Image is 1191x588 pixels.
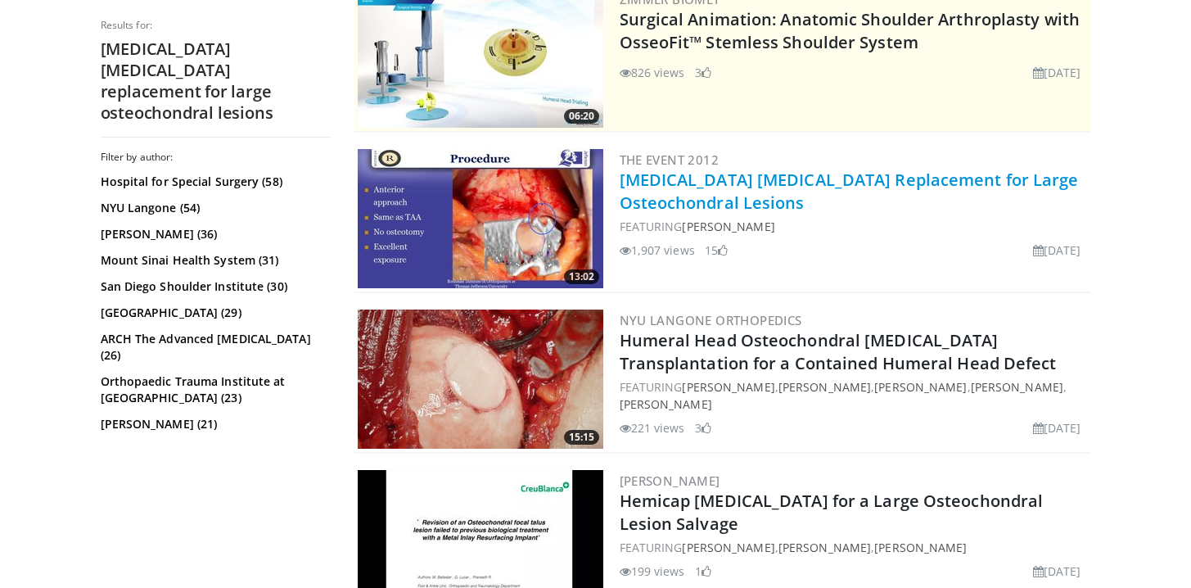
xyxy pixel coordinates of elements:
div: FEATURING [620,218,1088,235]
li: [DATE] [1033,419,1081,436]
a: [PERSON_NAME] [778,540,871,555]
a: [PERSON_NAME] [620,396,712,412]
span: 13:02 [564,269,599,284]
li: 199 views [620,563,685,580]
li: 3 [695,419,711,436]
li: 3 [695,64,711,81]
a: [PERSON_NAME] [682,219,774,234]
a: [PERSON_NAME] [971,379,1063,395]
a: 15:15 [358,310,603,449]
a: [PERSON_NAME] (21) [101,416,326,432]
li: [DATE] [1033,64,1081,81]
li: 15 [705,242,728,259]
a: NYU Langone (54) [101,200,326,216]
a: Humeral Head Osteochondral [MEDICAL_DATA] Transplantation for a Contained Humeral Head Defect [620,329,1057,374]
a: [PERSON_NAME] [874,379,967,395]
a: [PERSON_NAME] [620,473,720,489]
li: [DATE] [1033,563,1081,580]
div: FEATURING , , [620,539,1088,556]
img: f08b1b86-04fc-47d2-a73e-c565d81d1c17.jpg.300x170_q85_crop-smart_upscale.jpg [358,310,603,449]
li: 1 [695,563,711,580]
a: Hemicap [MEDICAL_DATA] for a Large Osteochondral Lesion Salvage [620,490,1044,535]
a: Surgical Animation: Anatomic Shoulder Arthroplasty with OsseoFit™ Stemless Shoulder System [620,8,1080,53]
h3: Filter by author: [101,151,330,164]
a: [PERSON_NAME] [682,379,774,395]
a: 13:02 [358,149,603,288]
p: Results for: [101,19,330,32]
a: [MEDICAL_DATA] [MEDICAL_DATA] Replacement for Large Osteochondral Lesions [620,169,1079,214]
a: The Event 2012 [620,152,720,168]
span: 06:20 [564,109,599,124]
a: [PERSON_NAME] [682,540,774,555]
span: 15:15 [564,430,599,445]
a: [PERSON_NAME] [778,379,871,395]
a: Hospital for Special Surgery (58) [101,174,326,190]
img: 924ce7c8-268b-48b8-bb4d-749a31e09a91.300x170_q85_crop-smart_upscale.jpg [358,149,603,288]
h2: [MEDICAL_DATA] [MEDICAL_DATA] replacement for large osteochondral lesions [101,38,330,124]
li: [DATE] [1033,242,1081,259]
a: Mount Sinai Health System (31) [101,252,326,269]
a: [PERSON_NAME] [874,540,967,555]
li: 826 views [620,64,685,81]
li: 221 views [620,419,685,436]
div: FEATURING , , , , [620,378,1088,413]
a: NYU Langone Orthopedics [620,312,802,328]
a: San Diego Shoulder Institute (30) [101,278,326,295]
a: Orthopaedic Trauma Institute at [GEOGRAPHIC_DATA] (23) [101,373,326,406]
a: ARCH The Advanced [MEDICAL_DATA] (26) [101,331,326,364]
a: [GEOGRAPHIC_DATA] (29) [101,305,326,321]
a: [PERSON_NAME] (36) [101,226,326,242]
li: 1,907 views [620,242,695,259]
